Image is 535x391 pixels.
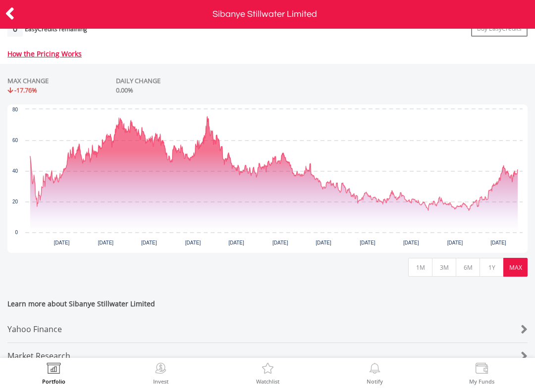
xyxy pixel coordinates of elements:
a: Notify [367,363,383,384]
img: Watchlist [260,363,275,377]
label: Notify [367,379,383,384]
text: 0 [15,230,18,235]
text: [DATE] [98,240,114,245]
label: Watchlist [256,379,279,384]
text: [DATE] [403,240,419,245]
text: [DATE] [185,240,201,245]
button: 6M [456,258,480,277]
a: My Funds [469,363,494,384]
text: 20 [12,199,18,204]
text: 40 [12,168,18,174]
text: 60 [12,138,18,143]
text: [DATE] [272,240,288,245]
a: How the Pricing Works [7,49,82,58]
div: EasyCredits remaining [25,26,87,34]
text: 80 [12,107,18,112]
img: View Portfolio [46,363,61,377]
a: Yahoo Finance [7,316,528,343]
label: Invest [153,379,168,384]
button: 1Y [480,258,504,277]
img: Invest Now [153,363,168,377]
div: Chart. Highcharts interactive chart. [7,104,528,253]
div: MAX CHANGE [7,76,49,86]
svg: Interactive chart [7,104,528,253]
div: Yahoo Finance [7,316,484,342]
div: 0 [7,21,23,37]
a: Invest [153,363,168,384]
text: [DATE] [447,240,463,245]
label: My Funds [469,379,494,384]
label: Portfolio [42,379,65,384]
text: [DATE] [54,240,70,245]
span: 0.00% [116,86,133,95]
div: DAILY CHANGE [116,76,246,86]
button: MAX [503,258,528,277]
span: -17.76% [14,86,37,95]
a: Watchlist [256,363,279,384]
img: View Funds [474,363,489,377]
text: [DATE] [316,240,331,245]
a: Market Research [7,343,528,369]
text: [DATE] [141,240,157,245]
div: Market Research [7,343,484,369]
a: Buy EasyCredits [471,21,528,37]
text: [DATE] [490,240,506,245]
a: Portfolio [42,363,65,384]
button: 3M [432,258,456,277]
span: Learn more about Sibanye Stillwater Limited [7,299,528,316]
text: [DATE] [228,240,244,245]
button: 1M [408,258,432,277]
img: View Notifications [367,363,382,377]
text: [DATE] [360,240,375,245]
